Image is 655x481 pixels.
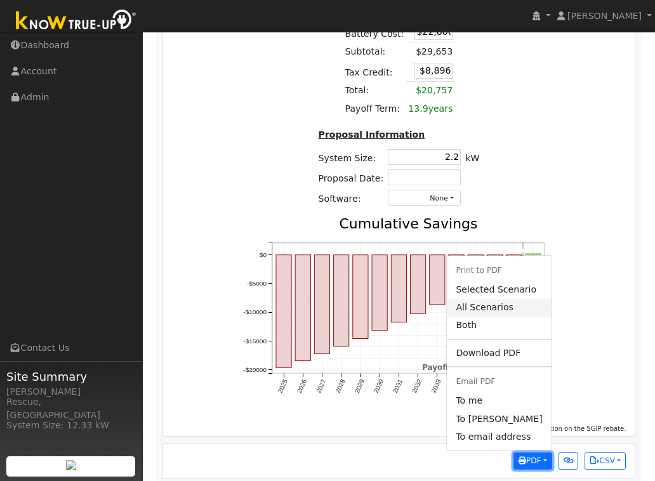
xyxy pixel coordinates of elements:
[513,452,552,470] button: PDF
[373,378,385,394] text: 2030
[314,254,329,353] rect: onclick=""
[319,129,425,140] u: Proposal Information
[447,392,551,410] a: meghan@solarhut.org
[316,147,386,167] td: System Size:
[6,419,136,432] div: System Size: 12.33 kW
[411,378,423,394] text: 2032
[6,395,136,422] div: Rescue, [GEOGRAPHIC_DATA]
[408,103,428,114] span: 13.9
[333,254,348,346] rect: onclick=""
[392,378,404,394] text: 2031
[430,254,445,304] rect: onclick=""
[519,456,541,465] span: PDF
[353,378,366,394] text: 2029
[447,428,551,446] a: To email address
[276,378,289,394] text: 2025
[388,190,461,206] button: None
[447,260,551,281] li: Print to PDF
[447,345,551,362] a: Download PDF
[559,452,578,470] button: Generate Report Link
[334,378,347,394] text: 2028
[353,254,368,338] rect: onclick=""
[468,254,483,285] rect: onclick=""
[422,363,523,372] text: Payoff Term: 13.9 years
[343,81,406,100] td: Total:
[276,254,291,367] rect: onclick=""
[6,385,136,399] div: [PERSON_NAME]
[316,187,386,208] td: Software:
[506,254,522,265] rect: onclick=""
[243,308,267,315] text: -$10000
[406,43,455,61] td: $29,653
[391,254,406,322] rect: onclick=""
[447,299,551,317] a: All Scenarios
[526,254,541,255] rect: onclick=""
[447,410,551,428] a: sharonkay007@gmail.com
[585,452,626,470] button: CSV
[447,281,551,299] a: Selected Scenario
[315,378,327,394] text: 2027
[246,280,267,287] text: -$5000
[343,100,406,117] td: Payoff Term:
[449,254,464,295] rect: onclick=""
[372,254,387,330] rect: onclick=""
[339,216,477,232] text: Cumulative Savings
[447,372,551,393] li: Email PDF
[66,460,76,470] img: retrieve
[343,43,406,61] td: Subtotal:
[447,317,551,334] a: Both
[6,368,136,385] span: Site Summary
[482,425,626,432] span: Click here for information on the SGIP rebate.
[463,147,482,167] td: kW
[430,378,443,394] text: 2033
[295,254,310,360] rect: onclick=""
[243,338,267,345] text: -$15000
[487,254,503,275] rect: onclick=""
[296,378,308,394] text: 2026
[406,81,455,100] td: $20,757
[343,61,406,82] td: Tax Credit:
[259,251,267,258] text: $0
[411,254,426,313] rect: onclick=""
[243,366,267,373] text: -$20000
[10,7,143,36] img: Know True-Up
[406,100,455,117] td: years
[316,167,386,187] td: Proposal Date:
[567,11,642,21] span: [PERSON_NAME]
